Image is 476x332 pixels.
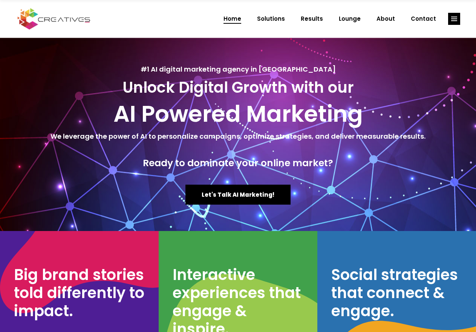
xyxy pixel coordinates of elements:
h5: We leverage the power of AI to personalize campaigns, optimize strategies, and deliver measurable... [8,131,468,142]
a: Home [216,9,249,29]
img: Creatives [16,7,92,31]
a: About [369,9,403,29]
span: Let's Talk AI Marketing! [202,191,274,199]
h3: Social strategies that connect & engage. [331,266,465,320]
span: About [377,9,395,29]
span: Results [301,9,323,29]
a: Let's Talk AI Marketing! [185,185,291,205]
span: Home [223,9,241,29]
a: link [448,13,460,25]
a: Results [293,9,331,29]
h5: #1 AI digital marketing agency in [GEOGRAPHIC_DATA] [8,64,468,75]
span: Lounge [339,9,361,29]
a: Contact [403,9,444,29]
a: Solutions [249,9,293,29]
h3: Unlock Digital Growth with our [8,78,468,96]
h4: Ready to dominate your online market? [8,158,468,169]
a: Lounge [331,9,369,29]
h3: Big brand stories told differently to impact. [14,266,147,320]
h2: AI Powered Marketing [8,100,468,127]
span: Solutions [257,9,285,29]
span: Contact [411,9,436,29]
